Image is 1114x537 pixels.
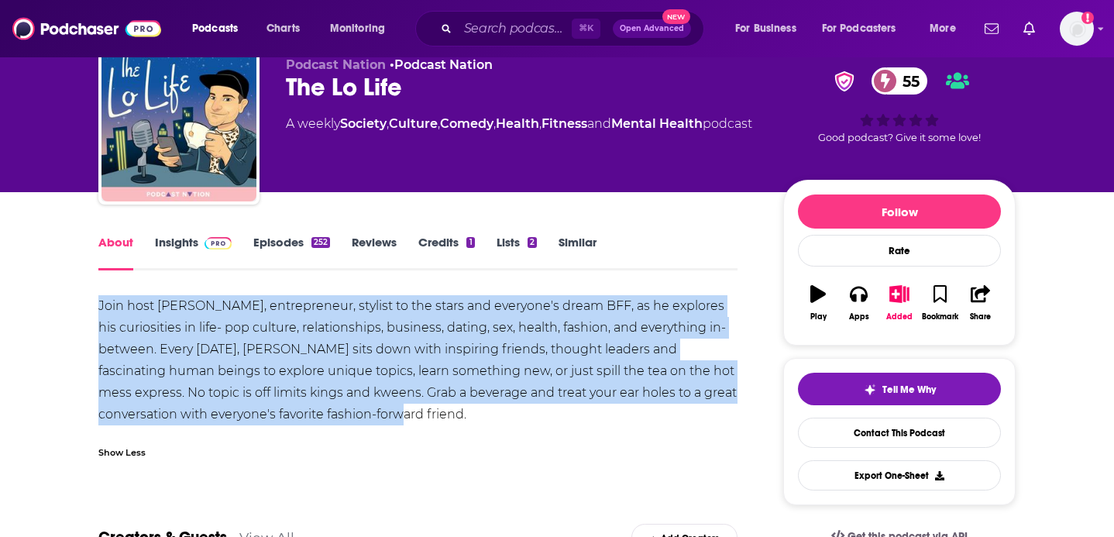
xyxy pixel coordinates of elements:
a: 55 [872,67,927,95]
div: Apps [849,312,869,322]
span: Open Advanced [620,25,684,33]
div: Search podcasts, credits, & more... [430,11,719,46]
div: Join host [PERSON_NAME], entrepreneur, stylist to the stars and everyone's dream BFF, as he explo... [98,295,738,425]
a: Health [496,116,539,131]
div: 1 [466,237,474,248]
button: tell me why sparkleTell Me Why [798,373,1001,405]
span: Podcasts [192,18,238,40]
button: open menu [319,16,405,41]
span: • [390,57,493,72]
a: Contact This Podcast [798,418,1001,448]
span: 55 [887,67,927,95]
span: Podcast Nation [286,57,386,72]
div: A weekly podcast [286,115,752,133]
img: Podchaser - Follow, Share and Rate Podcasts [12,14,161,43]
a: Lists2 [497,235,537,270]
span: , [438,116,440,131]
span: , [539,116,542,131]
a: About [98,235,133,270]
a: Mental Health [611,116,703,131]
img: User Profile [1060,12,1094,46]
a: Podcast Nation [394,57,493,72]
button: open menu [181,16,258,41]
button: open menu [919,16,975,41]
button: Show profile menu [1060,12,1094,46]
div: Play [810,312,827,322]
span: , [387,116,389,131]
span: Tell Me Why [882,384,936,396]
button: open menu [724,16,816,41]
div: Share [970,312,991,322]
span: For Business [735,18,796,40]
span: Logged in as megcassidy [1060,12,1094,46]
button: Open AdvancedNew [613,19,691,38]
img: verified Badge [830,71,859,91]
svg: Add a profile image [1081,12,1094,24]
span: and [587,116,611,131]
a: Show notifications dropdown [978,15,1005,42]
img: The Lo Life [101,46,256,201]
a: Similar [559,235,597,270]
span: , [493,116,496,131]
a: Society [340,116,387,131]
span: For Podcasters [822,18,896,40]
button: open menu [812,16,919,41]
a: Show notifications dropdown [1017,15,1041,42]
div: Added [886,312,913,322]
a: Fitness [542,116,587,131]
span: Good podcast? Give it some love! [818,132,981,143]
button: Export One-Sheet [798,460,1001,491]
span: Monitoring [330,18,385,40]
a: Reviews [352,235,397,270]
a: Comedy [440,116,493,131]
div: Rate [798,235,1001,267]
img: tell me why sparkle [864,384,876,396]
span: Charts [266,18,300,40]
div: Bookmark [922,312,958,322]
a: Charts [256,16,309,41]
input: Search podcasts, credits, & more... [458,16,572,41]
div: 2 [528,237,537,248]
span: New [662,9,690,24]
a: Episodes252 [253,235,330,270]
a: Culture [389,116,438,131]
span: ⌘ K [572,19,600,39]
button: Share [961,275,1001,331]
a: Credits1 [418,235,474,270]
button: Apps [838,275,878,331]
button: Follow [798,194,1001,229]
button: Play [798,275,838,331]
div: 252 [311,237,330,248]
a: InsightsPodchaser Pro [155,235,232,270]
button: Bookmark [920,275,960,331]
button: Added [879,275,920,331]
img: Podchaser Pro [205,237,232,250]
div: verified Badge55Good podcast? Give it some love! [783,57,1016,153]
span: More [930,18,956,40]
